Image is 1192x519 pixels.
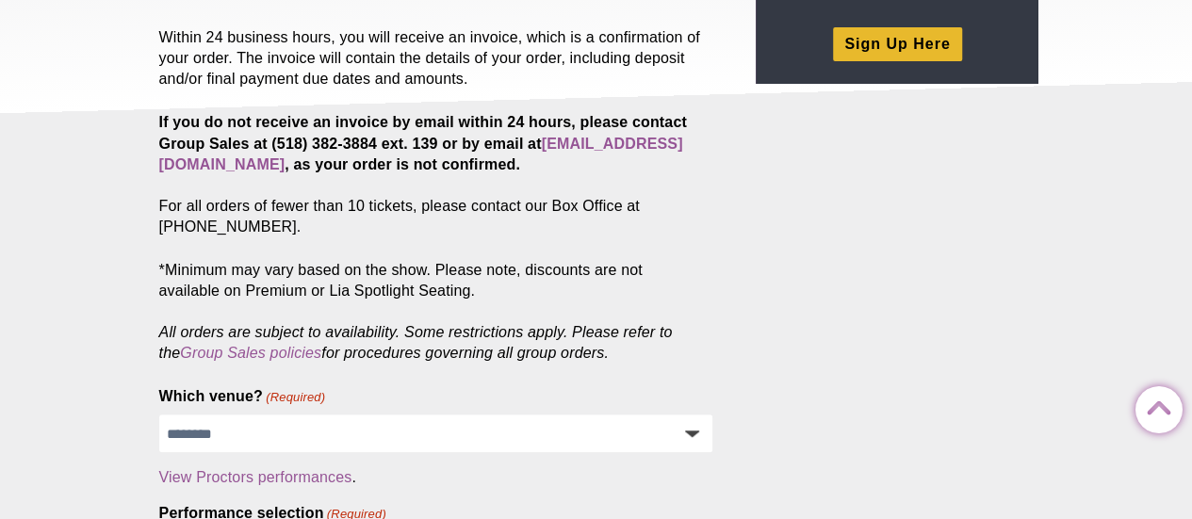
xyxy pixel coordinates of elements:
[1135,387,1173,425] a: Back to Top
[159,136,683,172] a: [EMAIL_ADDRESS][DOMAIN_NAME]
[159,467,713,488] div: .
[159,112,713,236] p: For all orders of fewer than 10 tickets, please contact our Box Office at [PHONE_NUMBER].
[833,27,961,60] a: Sign Up Here
[159,469,352,485] a: View Proctors performances
[159,27,713,89] p: Within 24 business hours, you will receive an invoice, which is a confirmation of your order. The...
[159,260,713,364] p: *Minimum may vary based on the show. Please note, discounts are not available on Premium or Lia S...
[265,389,326,406] span: (Required)
[180,345,321,361] a: Group Sales policies
[159,324,673,361] em: All orders are subject to availability. Some restrictions apply. Please refer to the for procedur...
[159,386,326,407] label: Which venue?
[159,114,687,171] strong: If you do not receive an invoice by email within 24 hours, please contact Group Sales at (518) 38...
